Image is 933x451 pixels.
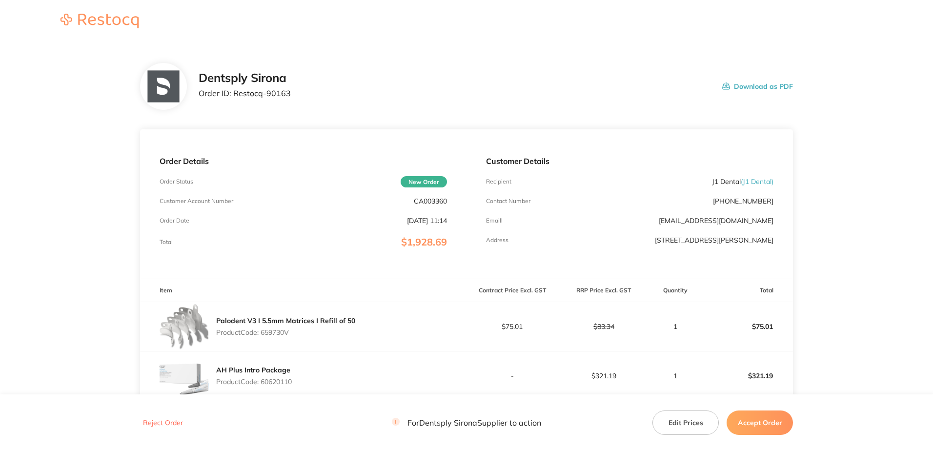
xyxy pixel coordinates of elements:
img: NTllNzd2NQ [147,71,179,102]
p: Order Status [160,178,193,185]
th: Quantity [649,279,702,302]
a: [EMAIL_ADDRESS][DOMAIN_NAME] [659,216,773,225]
p: [STREET_ADDRESS][PERSON_NAME] [655,236,773,244]
span: $1,928.69 [401,236,447,248]
th: Total [702,279,793,302]
p: 1 [650,323,701,330]
a: Restocq logo [51,14,148,30]
img: cXZ3eGpocg [160,351,208,400]
th: RRP Price Excl. GST [558,279,649,302]
p: $321.19 [702,364,792,388]
p: [PHONE_NUMBER] [713,197,773,205]
img: Restocq logo [51,14,148,28]
a: AH Plus Intro Package [216,366,290,374]
h2: Dentsply Sirona [199,71,291,85]
p: [DATE] 11:14 [407,217,447,225]
span: New Order [401,176,447,187]
p: Recipient [486,178,511,185]
p: CA003360 [414,197,447,205]
th: Item [140,279,466,302]
span: ( J1 Dental ) [741,177,773,186]
th: Contract Price Excl. GST [466,279,558,302]
p: Order Date [160,217,189,224]
p: Product Code: 60620110 [216,378,292,386]
button: Edit Prices [652,410,719,435]
button: Reject Order [140,419,186,428]
p: Address [486,237,508,244]
p: $321.19 [558,372,649,380]
a: Palodent V3 I 5.5mm Matrices I Refill of 50 [216,316,355,325]
p: $83.34 [558,323,649,330]
p: Customer Account Number [160,198,233,205]
button: Accept Order [727,410,793,435]
p: - [467,372,557,380]
p: Product Code: 659730V [216,328,355,336]
p: For Dentsply Sirona Supplier to action [392,418,541,428]
p: Order Details [160,157,447,165]
p: Total [160,239,173,246]
p: Customer Details [486,157,773,165]
p: 1 [650,372,701,380]
p: Order ID: Restocq- 90163 [199,89,291,98]
p: J1 Dental [712,178,773,185]
p: Emaill [486,217,503,224]
p: Contact Number [486,198,530,205]
button: Download as PDF [722,71,793,102]
img: dnNsNWp4eQ [160,302,208,351]
p: $75.01 [467,323,557,330]
p: $75.01 [702,315,792,338]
